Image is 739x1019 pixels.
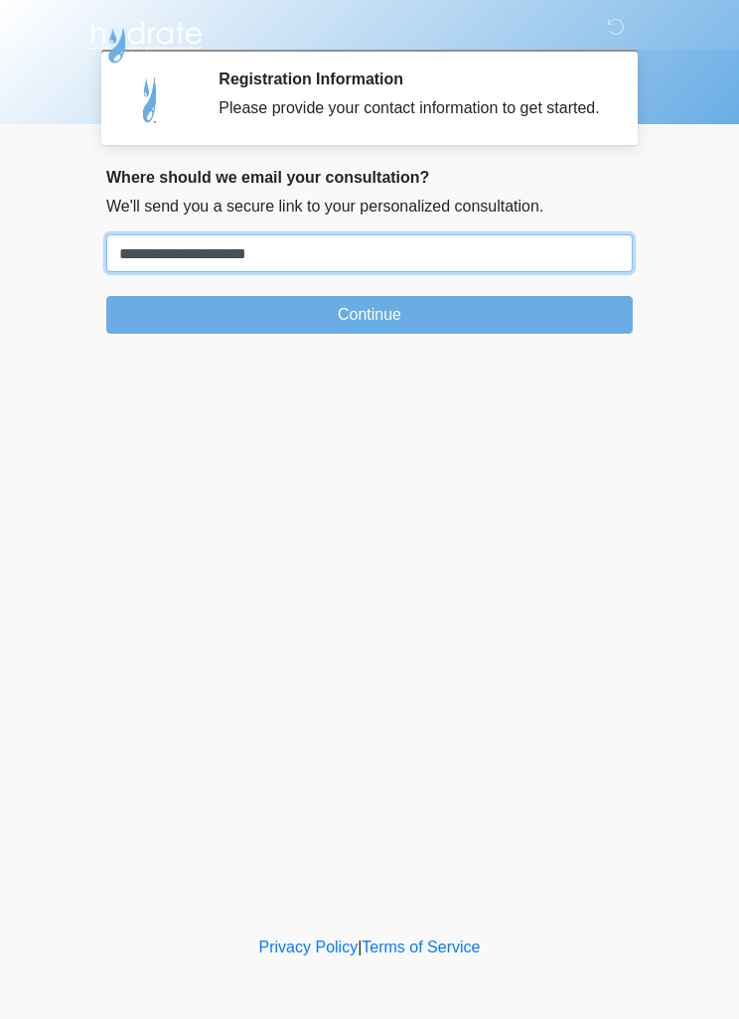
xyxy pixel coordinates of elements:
[86,15,206,65] img: Hydrate IV Bar - Scottsdale Logo
[358,939,362,955] a: |
[106,168,633,187] h2: Where should we email your consultation?
[259,939,359,955] a: Privacy Policy
[362,939,480,955] a: Terms of Service
[219,96,603,120] div: Please provide your contact information to get started.
[106,296,633,334] button: Continue
[121,70,181,129] img: Agent Avatar
[106,195,633,218] p: We'll send you a secure link to your personalized consultation.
